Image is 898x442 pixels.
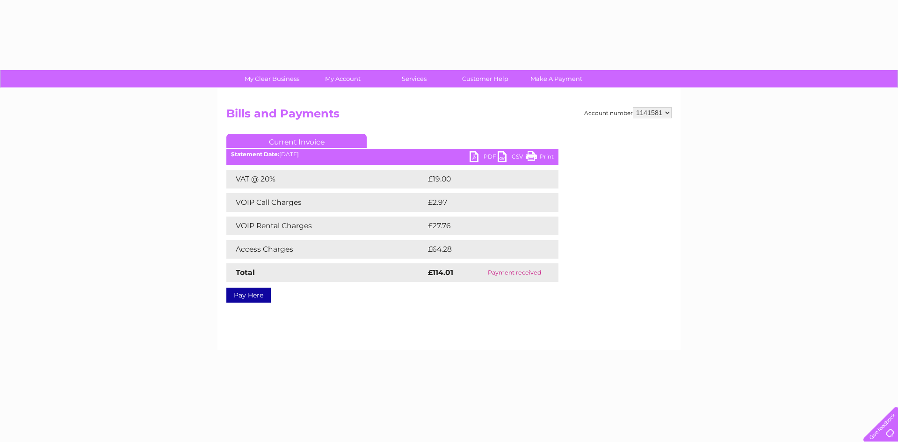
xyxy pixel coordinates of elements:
td: £19.00 [426,170,539,188]
a: CSV [498,151,526,165]
td: Access Charges [226,240,426,259]
a: My Clear Business [233,70,311,87]
a: Services [376,70,453,87]
div: Account number [584,107,672,118]
a: Print [526,151,554,165]
td: VAT @ 20% [226,170,426,188]
td: VOIP Call Charges [226,193,426,212]
td: £64.28 [426,240,540,259]
td: £27.76 [426,217,539,235]
strong: Total [236,268,255,277]
a: Pay Here [226,288,271,303]
td: £2.97 [426,193,536,212]
a: Customer Help [447,70,524,87]
strong: £114.01 [428,268,453,277]
a: My Account [304,70,382,87]
h2: Bills and Payments [226,107,672,125]
td: VOIP Rental Charges [226,217,426,235]
div: [DATE] [226,151,558,158]
a: Make A Payment [518,70,595,87]
a: PDF [470,151,498,165]
a: Current Invoice [226,134,367,148]
b: Statement Date: [231,151,279,158]
td: Payment received [471,263,558,282]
